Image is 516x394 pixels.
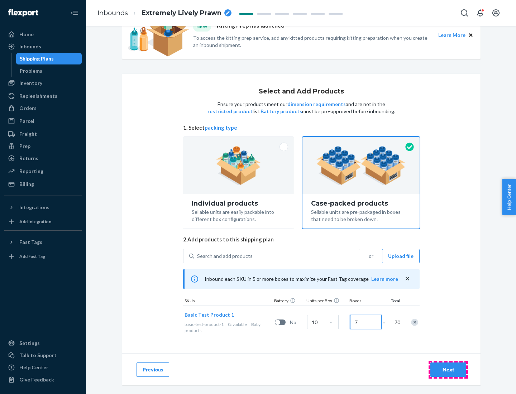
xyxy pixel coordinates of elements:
[382,249,420,263] button: Upload file
[19,218,51,225] div: Add Integration
[4,153,82,164] a: Returns
[193,21,211,31] div: NEW
[393,319,400,326] span: 70
[369,253,373,260] span: or
[4,140,82,152] a: Prep
[19,204,49,211] div: Integrations
[502,179,516,215] button: Help Center
[185,311,234,318] button: Basic Test Product 1
[436,366,460,373] div: Next
[4,77,82,89] a: Inventory
[4,216,82,227] a: Add Integration
[348,298,384,305] div: Boxes
[311,207,411,223] div: Sellable units are pre-packaged in boxes that need to be broken down.
[438,31,465,39] button: Learn More
[137,362,169,377] button: Previous
[193,34,432,49] p: To access the kitting prep service, add any kitted products requiring kitting preparation when yo...
[4,202,82,213] button: Integrations
[4,251,82,262] a: Add Fast Tag
[19,168,43,175] div: Reporting
[430,362,466,377] button: Next
[142,9,221,18] span: Extremely Lively Prawn
[382,319,390,326] span: =
[19,143,30,150] div: Prep
[207,108,253,115] button: restricted product
[19,117,34,125] div: Parcel
[207,101,396,115] p: Ensure your products meet our and are not in the list. must be pre-approved before inbounding.
[4,165,82,177] a: Reporting
[19,181,34,188] div: Billing
[467,31,475,39] button: Close
[19,80,42,87] div: Inventory
[20,67,42,75] div: Problems
[16,65,82,77] a: Problems
[4,115,82,127] a: Parcel
[19,340,40,347] div: Settings
[305,298,348,305] div: Units per Box
[192,207,285,223] div: Sellable units are easily packable into different box configurations.
[205,124,237,131] button: packing type
[457,6,472,20] button: Open Search Box
[411,319,418,326] div: Remove Item
[4,41,82,52] a: Inbounds
[4,337,82,349] a: Settings
[197,253,253,260] div: Search and add products
[307,315,339,329] input: Case Quantity
[4,374,82,385] button: Give Feedback
[19,352,57,359] div: Talk to Support
[4,362,82,373] a: Help Center
[92,3,237,24] ol: breadcrumbs
[16,53,82,64] a: Shipping Plans
[19,31,34,38] div: Home
[8,9,38,16] img: Flexport logo
[19,364,48,371] div: Help Center
[19,43,41,50] div: Inbounds
[311,200,411,207] div: Case-packed products
[217,21,285,31] p: Kitting Prep has launched
[273,298,305,305] div: Battery
[4,90,82,102] a: Replenishments
[67,6,82,20] button: Close Navigation
[97,9,128,17] a: Inbounds
[19,92,57,100] div: Replenishments
[259,88,344,95] h1: Select and Add Products
[183,269,420,289] div: Inbound each SKU in 5 or more boxes to maximize your Fast Tag coverage
[20,55,54,62] div: Shipping Plans
[350,315,382,329] input: Number of boxes
[185,322,224,327] span: basic-test-product-1
[4,29,82,40] a: Home
[192,200,285,207] div: Individual products
[183,124,420,131] span: 1. Select
[228,322,247,327] span: 0 available
[4,236,82,248] button: Fast Tags
[371,275,398,283] button: Learn more
[404,275,411,283] button: close
[19,376,54,383] div: Give Feedback
[473,6,487,20] button: Open notifications
[4,350,82,361] a: Talk to Support
[290,319,304,326] span: No
[216,146,261,185] img: individual-pack.facf35554cb0f1810c75b2bd6df2d64e.png
[183,298,273,305] div: SKUs
[4,178,82,190] a: Billing
[287,101,346,108] button: dimension requirements
[185,321,272,333] div: Baby products
[489,6,503,20] button: Open account menu
[261,108,302,115] button: Battery products
[4,102,82,114] a: Orders
[19,253,45,259] div: Add Fast Tag
[19,105,37,112] div: Orders
[316,146,406,185] img: case-pack.59cecea509d18c883b923b81aeac6d0b.png
[19,239,42,246] div: Fast Tags
[183,236,420,243] span: 2. Add products to this shipping plan
[19,155,38,162] div: Returns
[185,312,234,318] span: Basic Test Product 1
[19,130,37,138] div: Freight
[4,128,82,140] a: Freight
[384,298,402,305] div: Total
